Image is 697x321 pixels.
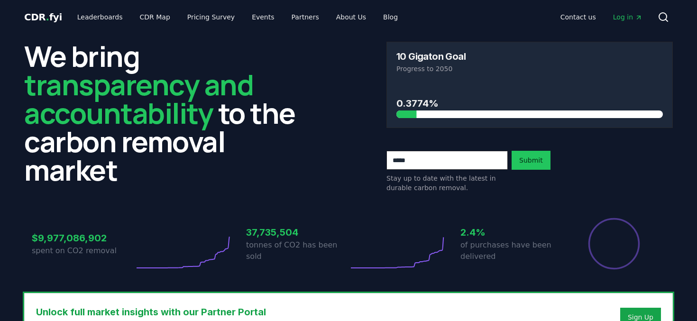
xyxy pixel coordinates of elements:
p: of purchases have been delivered [460,239,563,262]
h3: $9,977,086,902 [32,231,134,245]
h3: 2.4% [460,225,563,239]
a: About Us [329,9,374,26]
div: Percentage of sales delivered [587,217,641,270]
a: Partners [284,9,327,26]
h3: 0.3774% [396,96,663,110]
a: Pricing Survey [180,9,242,26]
p: tonnes of CO2 has been sold [246,239,348,262]
span: Log in [613,12,642,22]
a: Leaderboards [70,9,130,26]
p: Progress to 2050 [396,64,663,73]
h3: Unlock full market insights with our Partner Portal [36,305,449,319]
nav: Main [553,9,650,26]
p: spent on CO2 removal [32,245,134,257]
a: Contact us [553,9,604,26]
h2: We bring to the carbon removal market [24,42,311,184]
span: . [46,11,49,23]
a: Log in [605,9,650,26]
h3: 10 Gigaton Goal [396,52,466,61]
p: Stay up to date with the latest in durable carbon removal. [386,174,508,193]
a: CDR Map [132,9,178,26]
a: Events [244,9,282,26]
span: transparency and accountability [24,65,253,132]
nav: Main [70,9,405,26]
button: Submit [512,151,550,170]
a: CDR.fyi [24,10,62,24]
h3: 37,735,504 [246,225,348,239]
a: Blog [376,9,405,26]
span: CDR fyi [24,11,62,23]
